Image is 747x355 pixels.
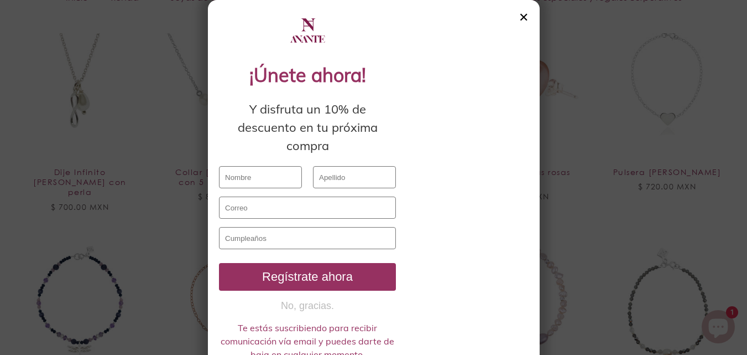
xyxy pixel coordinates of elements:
button: Regístrate ahora [219,263,396,291]
div: Regístrate ahora [223,270,391,284]
div: ¡Únete ahora! [219,61,396,89]
input: Cumpleaños [219,227,396,249]
input: Apellido [313,166,396,188]
button: No, gracias. [219,299,396,313]
div: Y disfruta un 10% de descuento en tu próxima compra [219,100,396,155]
input: Nombre [219,166,302,188]
img: logo [288,11,327,50]
input: Correo [219,197,396,219]
div: ✕ [519,11,529,23]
